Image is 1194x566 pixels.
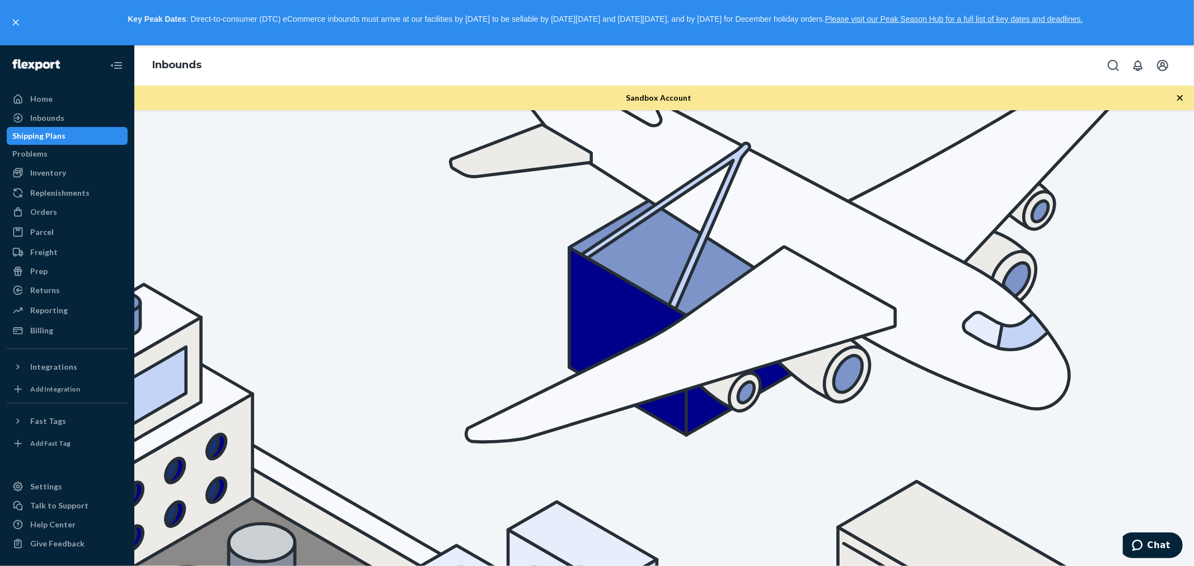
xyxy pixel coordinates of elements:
[1102,54,1125,77] button: Open Search Box
[30,93,53,105] div: Home
[1127,54,1149,77] button: Open notifications
[30,325,53,336] div: Billing
[143,49,210,82] ol: breadcrumbs
[1151,54,1174,77] button: Open account menu
[7,322,128,339] a: Billing
[30,500,88,511] div: Talk to Support
[7,262,128,280] a: Prep
[12,59,60,70] img: Flexport logo
[12,148,48,159] div: Problems
[30,305,68,316] div: Reporting
[626,93,691,102] span: Sandbox Account
[7,109,128,127] a: Inbounds
[7,243,128,261] a: Freight
[7,516,128,534] a: Help Center
[30,112,64,124] div: Inbounds
[30,438,71,448] div: Add Fast Tag
[128,15,186,23] strong: Key Peak Dates
[7,281,128,299] a: Returns
[30,227,54,238] div: Parcel
[7,535,128,553] button: Give Feedback
[105,54,128,77] button: Close Navigation
[30,416,66,427] div: Fast Tags
[30,167,66,178] div: Inventory
[30,384,80,394] div: Add Integration
[7,145,128,163] a: Problems
[30,247,58,258] div: Freight
[7,435,128,452] a: Add Fast Tag
[30,206,57,218] div: Orders
[7,301,128,319] a: Reporting
[7,358,128,376] button: Integrations
[7,90,128,108] a: Home
[7,497,128,515] button: Talk to Support
[27,10,1184,29] p: : Direct-to-consumer (DTC) eCommerce inbounds must arrive at our facilities by [DATE] to be sella...
[7,203,128,221] a: Orders
[7,223,128,241] a: Parcel
[10,17,21,28] button: close,
[7,164,128,182] a: Inventory
[7,412,128,430] button: Fast Tags
[30,481,62,492] div: Settings
[30,361,77,372] div: Integrations
[7,478,128,496] a: Settings
[30,266,48,277] div: Prep
[152,59,202,71] a: Inbounds
[825,15,1083,23] a: Please visit our Peak Season Hub for a full list of key dates and deadlines.
[1123,532,1183,560] iframe: Opens a widget where you can chat to one of our agents
[7,184,128,202] a: Replenishments
[30,538,85,549] div: Give Feedback
[30,187,90,199] div: Replenishments
[7,127,128,145] a: Shipping Plans
[12,130,65,141] div: Shipping Plans
[30,285,60,296] div: Returns
[7,380,128,398] a: Add Integration
[30,519,76,530] div: Help Center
